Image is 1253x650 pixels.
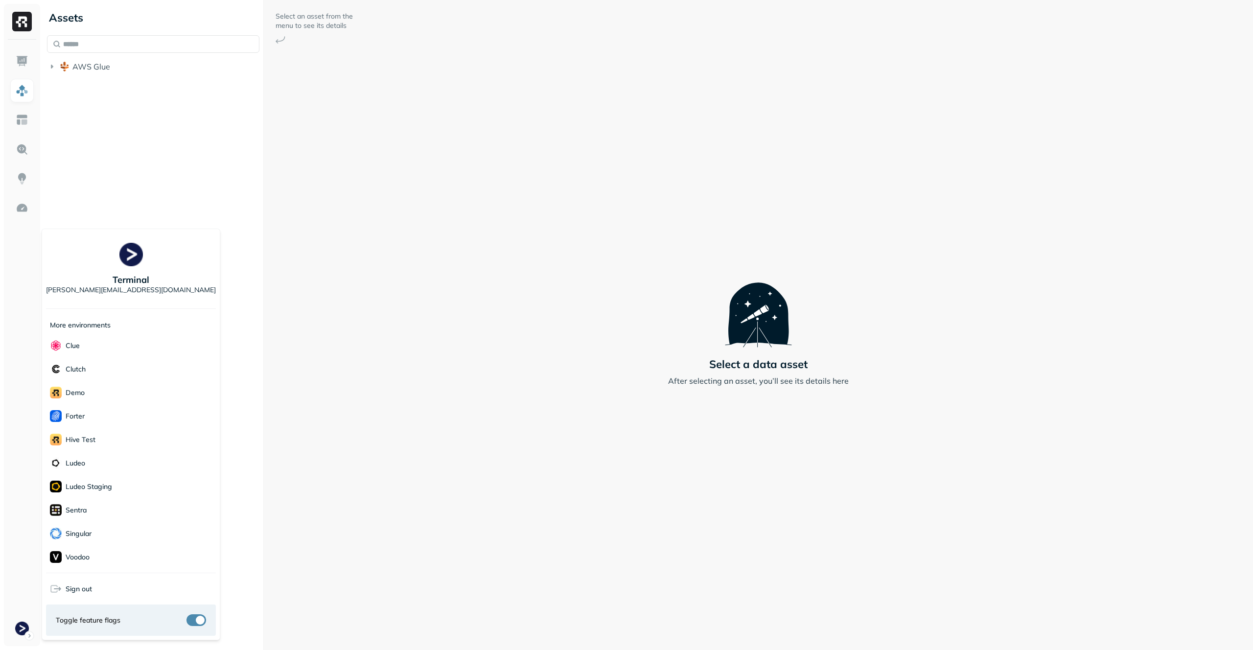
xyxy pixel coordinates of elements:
[66,412,85,421] p: Forter
[119,243,143,266] img: Terminal
[66,584,92,594] span: Sign out
[276,36,285,44] img: Arrow
[50,528,62,539] img: Singular
[66,459,85,468] p: Ludeo
[66,506,87,515] p: Sentra
[50,504,62,516] img: Sentra
[56,616,120,625] span: Toggle feature flags
[66,365,86,374] p: Clutch
[50,457,62,469] img: Ludeo
[66,435,95,444] p: Hive Test
[276,12,354,30] p: Select an asset from the menu to see its details
[15,622,29,635] img: Terminal
[66,482,112,491] p: Ludeo Staging
[16,55,28,68] img: Dashboard
[16,143,28,156] img: Query Explorer
[66,553,90,562] p: Voodoo
[50,387,62,398] img: demo
[50,551,62,563] img: Voodoo
[16,172,28,185] img: Insights
[12,12,32,31] img: Ryft
[709,357,808,371] p: Select a data asset
[50,363,62,375] img: Clutch
[50,481,62,492] img: Ludeo Staging
[50,340,62,351] img: Clue
[16,114,28,126] img: Asset Explorer
[668,375,849,387] p: After selecting an asset, you’ll see its details here
[113,274,149,285] p: Terminal
[66,388,85,397] p: demo
[46,285,216,295] p: [PERSON_NAME][EMAIL_ADDRESS][DOMAIN_NAME]
[66,341,80,350] p: Clue
[16,202,28,214] img: Optimization
[50,321,111,330] p: More environments
[66,529,92,538] p: Singular
[50,410,62,422] img: Forter
[60,62,70,71] img: root
[16,84,28,97] img: Assets
[725,263,792,348] img: Telescope
[47,10,259,25] div: Assets
[72,62,110,71] span: AWS Glue
[50,434,62,445] img: Hive Test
